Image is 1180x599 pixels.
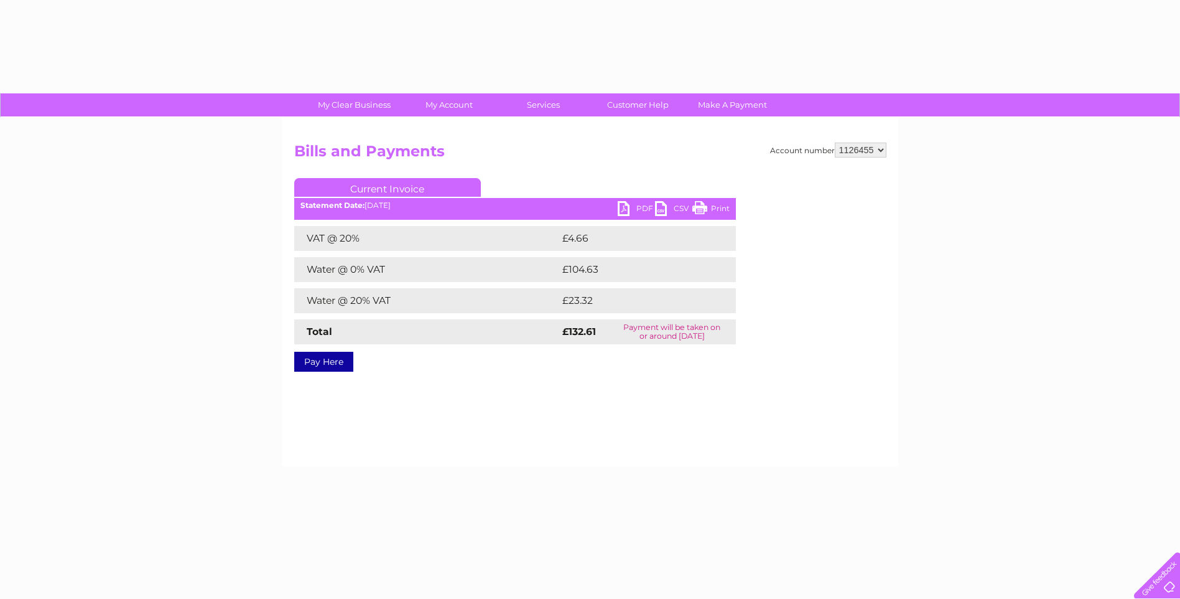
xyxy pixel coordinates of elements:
a: My Account [397,93,500,116]
a: Customer Help [587,93,689,116]
a: CSV [655,201,692,219]
td: Water @ 0% VAT [294,257,559,282]
b: Statement Date: [300,200,365,210]
a: Pay Here [294,352,353,372]
div: Account number [770,143,886,158]
a: Print [692,201,730,219]
td: £23.32 [559,288,710,313]
a: Services [492,93,595,116]
a: My Clear Business [303,93,406,116]
td: £104.63 [559,257,713,282]
strong: Total [307,326,332,337]
div: [DATE] [294,201,736,210]
td: £4.66 [559,226,707,251]
td: Payment will be taken on or around [DATE] [608,319,736,344]
a: Current Invoice [294,178,481,197]
a: Make A Payment [681,93,784,116]
td: VAT @ 20% [294,226,559,251]
a: PDF [618,201,655,219]
td: Water @ 20% VAT [294,288,559,313]
h2: Bills and Payments [294,143,886,166]
strong: £132.61 [562,326,596,337]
